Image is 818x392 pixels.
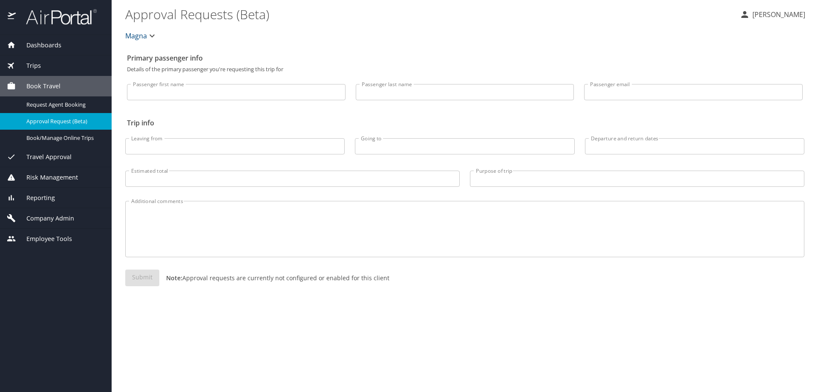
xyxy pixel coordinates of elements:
span: Travel Approval [16,152,72,162]
button: Magna [122,27,161,44]
p: [PERSON_NAME] [750,9,805,20]
button: [PERSON_NAME] [736,7,809,22]
span: Trips [16,61,41,70]
strong: Note: [166,274,182,282]
span: Dashboards [16,41,61,50]
span: Reporting [16,193,55,203]
span: Approval Request (Beta) [26,117,101,125]
span: Request Agent Booking [26,101,101,109]
img: icon-airportal.png [8,9,17,25]
span: Book Travel [16,81,60,91]
span: Magna [125,30,147,42]
span: Risk Management [16,173,78,182]
span: Book/Manage Online Trips [26,134,101,142]
p: Approval requests are currently not configured or enabled for this client [159,273,389,282]
h2: Primary passenger info [127,51,803,65]
img: airportal-logo.png [17,9,97,25]
h1: Approval Requests (Beta) [125,1,733,27]
h2: Trip info [127,116,803,130]
p: Details of the primary passenger you're requesting this trip for [127,67,803,72]
span: Employee Tools [16,234,72,244]
span: Company Admin [16,214,74,223]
